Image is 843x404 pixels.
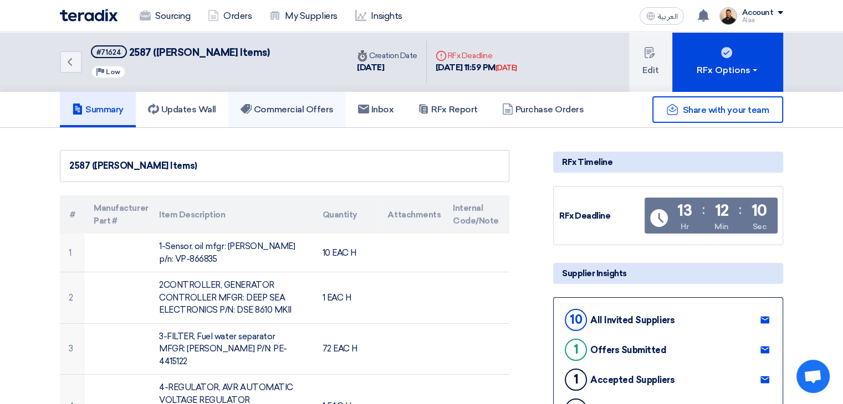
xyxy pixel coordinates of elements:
div: [DATE] 11:59 PM [436,61,517,74]
div: Min [714,221,729,232]
th: Internal Code/Note [444,195,509,234]
div: 10 [752,203,767,219]
h5: Purchase Orders [502,104,584,115]
td: 1-Sensor, oil mfgr: [PERSON_NAME] p/n: VP-866835 [150,234,313,272]
div: [DATE] [357,61,417,74]
a: Updates Wall [136,92,228,127]
td: 3 [60,323,85,375]
a: Sourcing [131,4,199,28]
th: Attachments [379,195,444,234]
div: Accepted Suppliers [590,375,675,385]
a: Commercial Offers [228,92,346,127]
a: Purchase Orders [490,92,596,127]
div: RFx Timeline [553,152,783,173]
div: : [702,200,704,220]
h5: Inbox [358,104,394,115]
td: 3-FILTER, Fuel water separator MFGR: [PERSON_NAME] P/N: PE-4415122 [150,323,313,375]
h5: RFx Report [418,104,477,115]
div: Hr [681,221,688,232]
div: RFx Deadline [436,50,517,61]
div: 12 [714,203,728,219]
th: Quantity [314,195,379,234]
button: Edit [629,32,672,92]
div: Alaa [742,17,783,23]
h5: Commercial Offers [241,104,334,115]
a: Orders [199,4,260,28]
div: Supplier Insights [553,263,783,284]
h5: Summary [72,104,124,115]
div: Account [742,8,773,18]
a: Insights [346,4,411,28]
h5: Updates Wall [148,104,216,115]
img: MAA_1717931611039.JPG [719,7,737,25]
div: RFx Options [697,64,759,77]
div: 1 [565,339,587,361]
td: 2CONTROLLER, GENERATOR CONTROLLER MFGR: DEEP SEA ELECTRONICS P/N: DSE 8610 MKII [150,272,313,324]
td: 72 EAC H [314,323,379,375]
div: 13 [677,203,692,219]
a: Inbox [346,92,406,127]
div: : [739,200,742,220]
span: 2587 ([PERSON_NAME] Items) [129,46,270,59]
div: [DATE] [495,63,517,74]
div: Offers Submitted [590,345,666,355]
div: 2587 ([PERSON_NAME] Items) [69,159,500,173]
span: Low [106,68,120,76]
h5: 2587 (Perkins Items) [91,45,269,59]
td: 1 EAC H [314,272,379,324]
a: RFx Report [406,92,489,127]
div: #71624 [96,49,121,56]
button: RFx Options [672,32,783,92]
div: Creation Date [357,50,417,61]
div: All Invited Suppliers [590,315,675,325]
span: العربية [657,13,677,20]
div: Sec [753,221,767,232]
th: Item Description [150,195,313,234]
div: RFx Deadline [559,210,642,222]
button: العربية [640,7,684,25]
th: # [60,195,85,234]
div: 10 [565,309,587,331]
td: 1 [60,234,85,272]
a: Summary [60,92,136,127]
td: 2 [60,272,85,324]
div: Open chat [796,360,830,393]
th: Manufacturer Part # [85,195,150,234]
img: Teradix logo [60,9,117,22]
span: Share with your team [683,105,769,115]
td: 10 EAC H [314,234,379,272]
div: 1 [565,369,587,391]
a: My Suppliers [260,4,346,28]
